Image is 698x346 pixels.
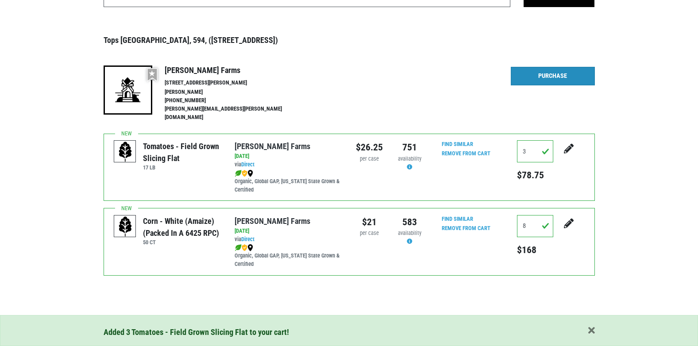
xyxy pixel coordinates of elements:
[235,244,242,251] img: leaf-e5c59151409436ccce96b2ca1b28e03c.png
[143,239,221,246] h6: 50 CT
[398,230,421,236] span: availability
[104,35,595,45] h3: Tops [GEOGRAPHIC_DATA], 594, ([STREET_ADDRESS])
[104,65,152,114] img: 19-7441ae2ccb79c876ff41c34f3bd0da69.png
[398,155,421,162] span: availability
[517,140,553,162] input: Qty
[165,65,301,75] h4: [PERSON_NAME] Farms
[511,67,595,85] a: Purchase
[242,170,247,177] img: safety-e55c860ca8c00a9c171001a62a92dabd.png
[104,326,595,338] div: Added 3 Tomatoes - Field Grown Slicing Flat to your cart!
[242,244,247,251] img: safety-e55c860ca8c00a9c171001a62a92dabd.png
[356,229,383,238] div: per case
[235,235,342,244] div: via
[235,216,310,226] a: [PERSON_NAME] Farms
[356,215,383,229] div: $21
[517,215,553,237] input: Qty
[114,215,136,238] img: placeholder-variety-43d6402dacf2d531de610a020419775a.svg
[235,227,342,235] div: [DATE]
[165,88,301,96] li: [PERSON_NAME]
[517,244,553,256] h5: $168
[517,169,553,181] h5: $78.75
[436,223,496,234] input: Remove From Cart
[356,140,383,154] div: $26.25
[165,105,301,122] li: [PERSON_NAME][EMAIL_ADDRESS][PERSON_NAME][DOMAIN_NAME]
[442,215,473,222] a: Find Similar
[436,149,496,159] input: Remove From Cart
[114,141,136,163] img: placeholder-variety-43d6402dacf2d531de610a020419775a.svg
[165,96,301,105] li: [PHONE_NUMBER]
[143,140,221,164] div: Tomatoes - Field Grown Slicing Flat
[235,152,342,161] div: [DATE]
[143,164,221,171] h6: 17 LB
[247,170,253,177] img: map_marker-0e94453035b3232a4d21701695807de9.png
[235,169,342,194] div: Organic, Global GAP, [US_STATE] State Grown & Certified
[396,140,423,154] div: 751
[235,243,342,269] div: Organic, Global GAP, [US_STATE] State Grown & Certified
[165,79,301,87] li: [STREET_ADDRESS][PERSON_NAME]
[247,244,253,251] img: map_marker-0e94453035b3232a4d21701695807de9.png
[241,161,255,168] a: Direct
[442,141,473,147] a: Find Similar
[235,161,342,169] div: via
[143,215,221,239] div: Corn - White (Amaize) (Packed in a 6425 RPC)
[356,155,383,163] div: per case
[396,215,423,229] div: 583
[235,142,310,151] a: [PERSON_NAME] Farms
[241,236,255,242] a: Direct
[235,170,242,177] img: leaf-e5c59151409436ccce96b2ca1b28e03c.png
